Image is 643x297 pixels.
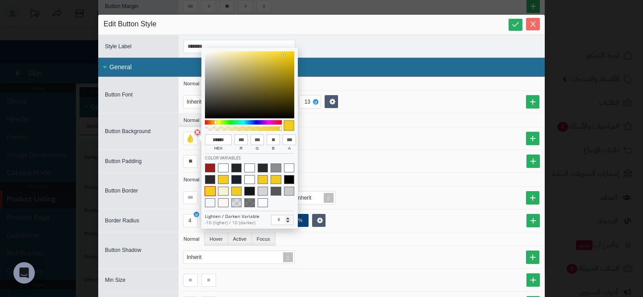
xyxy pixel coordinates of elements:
[252,232,276,246] li: Focus
[251,145,264,154] span: g
[305,96,314,108] div: 13
[105,158,142,164] span: Button Padding
[296,195,311,201] span: Inherit
[104,19,156,30] span: Edit Button Style
[179,113,205,127] li: Normal
[292,214,309,227] label: %
[205,232,228,246] li: Hover
[283,145,296,154] span: a
[105,92,133,98] span: Button Font
[105,277,125,283] span: Min Size
[179,173,205,186] li: Normal
[187,96,210,108] div: Inherit
[13,262,35,284] div: Open Intercom Messenger
[98,58,545,77] div: General
[179,232,205,246] li: Normal
[105,218,139,224] span: Border Radius
[234,145,248,154] span: r
[188,214,192,227] div: 4
[179,77,205,90] li: Normal
[526,18,540,30] button: Close
[187,251,210,264] div: Inherit
[105,43,131,50] span: Style Label
[105,247,141,253] span: Button Shadow
[228,232,252,246] li: Active
[105,188,138,194] span: Button Border
[267,145,280,154] span: b
[105,128,150,134] span: Button Background
[205,145,232,154] span: hex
